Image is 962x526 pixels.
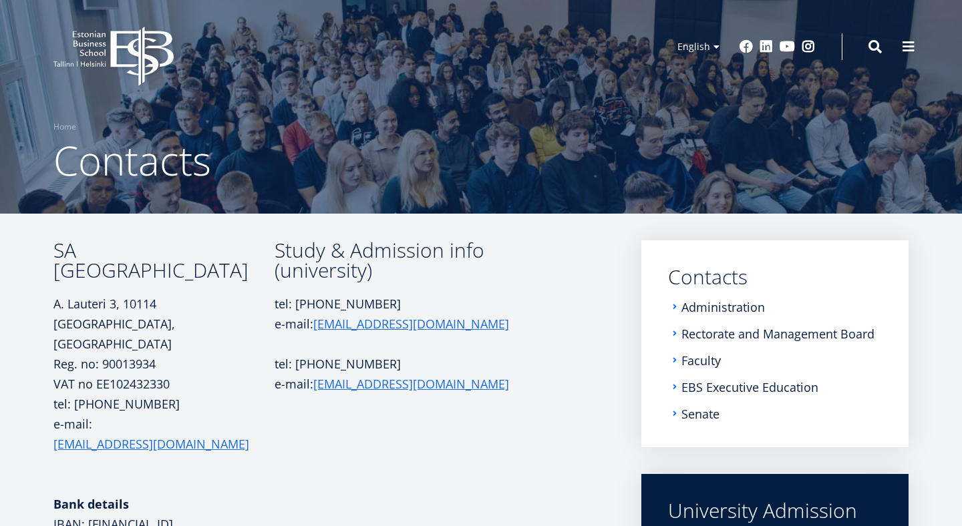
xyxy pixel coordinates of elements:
[275,354,528,374] p: tel: [PHONE_NUMBER]
[668,501,882,521] div: University Admission
[53,434,249,454] a: [EMAIL_ADDRESS][DOMAIN_NAME]
[275,374,528,394] p: e-mail:
[275,240,528,280] h3: Study & Admission info (university)
[313,374,509,394] a: [EMAIL_ADDRESS][DOMAIN_NAME]
[53,133,211,188] span: Contacts
[681,300,765,314] a: Administration
[53,496,129,512] strong: Bank details
[53,120,76,134] a: Home
[53,240,275,280] h3: SA [GEOGRAPHIC_DATA]
[681,354,721,367] a: Faculty
[275,294,528,334] p: tel: [PHONE_NUMBER] e-mail:
[802,40,815,53] a: Instagram
[681,380,818,394] a: EBS Executive Education
[740,40,753,53] a: Facebook
[313,314,509,334] a: [EMAIL_ADDRESS][DOMAIN_NAME]
[53,374,275,394] p: VAT no EE102432330
[53,394,275,474] p: tel: [PHONE_NUMBER] e-mail:
[780,40,795,53] a: Youtube
[760,40,773,53] a: Linkedin
[681,407,719,421] a: Senate
[681,327,874,340] a: Rectorate and Management Board
[53,294,275,374] p: A. Lauteri 3, 10114 [GEOGRAPHIC_DATA], [GEOGRAPHIC_DATA] Reg. no: 90013934
[668,267,882,287] a: Contacts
